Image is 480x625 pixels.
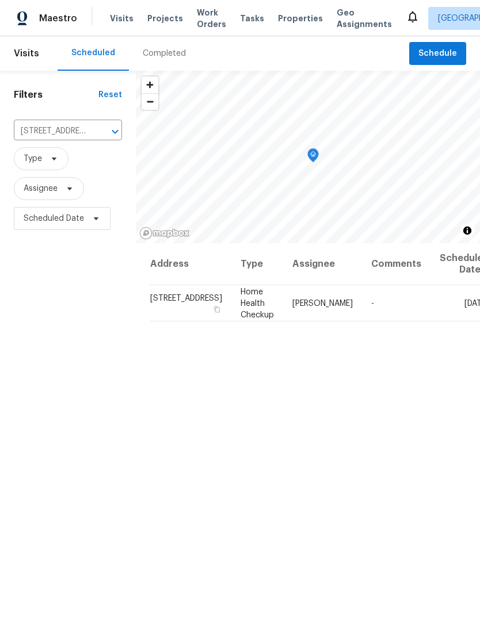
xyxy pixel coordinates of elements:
span: Geo Assignments [337,7,392,30]
button: Toggle attribution [460,224,474,237]
button: Open [107,124,123,140]
span: Properties [278,13,323,24]
th: Type [231,243,283,285]
span: Type [24,153,42,164]
th: Comments [362,243,431,285]
input: Search for an address... [14,122,90,140]
span: Tasks [240,14,264,22]
div: Reset [98,89,122,101]
span: Visits [14,41,39,66]
th: Address [150,243,231,285]
h1: Filters [14,89,98,101]
span: Maestro [39,13,77,24]
a: Mapbox homepage [139,227,190,240]
span: [PERSON_NAME] [292,299,353,307]
span: Visits [110,13,134,24]
div: Completed [143,48,186,59]
span: Home Health Checkup [241,287,274,319]
span: Toggle attribution [464,224,471,237]
span: Schedule [418,47,457,61]
div: Scheduled [71,47,115,59]
button: Zoom out [142,93,158,110]
span: Projects [147,13,183,24]
button: Zoom in [142,76,158,93]
button: Copy Address [212,304,222,314]
span: Assignee [24,183,58,194]
th: Assignee [283,243,362,285]
span: - [371,299,374,307]
button: Schedule [409,42,466,66]
span: [STREET_ADDRESS] [150,294,222,302]
span: Scheduled Date [24,213,84,224]
span: Work Orders [197,7,226,30]
span: Zoom out [142,94,158,110]
div: Map marker [307,148,319,166]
